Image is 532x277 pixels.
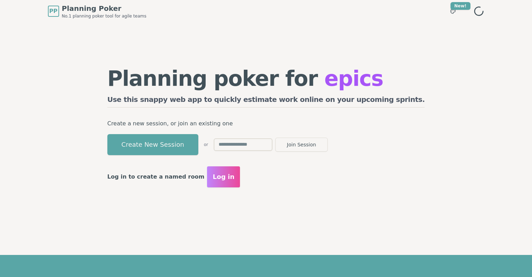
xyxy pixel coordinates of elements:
button: Join Session [275,138,328,152]
span: Log in [213,172,234,182]
span: epics [324,66,383,91]
span: PP [49,7,57,15]
p: Log in to create a named room [107,172,205,182]
h2: Use this snappy web app to quickly estimate work online on your upcoming sprints. [107,95,425,108]
p: Create a new session, or join an existing one [107,119,425,129]
button: Create New Session [107,134,198,155]
a: PPPlanning PokerNo.1 planning poker tool for agile teams [48,4,147,19]
div: New! [451,2,470,10]
button: Log in [207,166,240,187]
span: No.1 planning poker tool for agile teams [62,13,147,19]
span: Planning Poker [62,4,147,13]
button: New! [447,5,459,18]
h1: Planning poker for [107,68,425,89]
span: or [204,142,208,147]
